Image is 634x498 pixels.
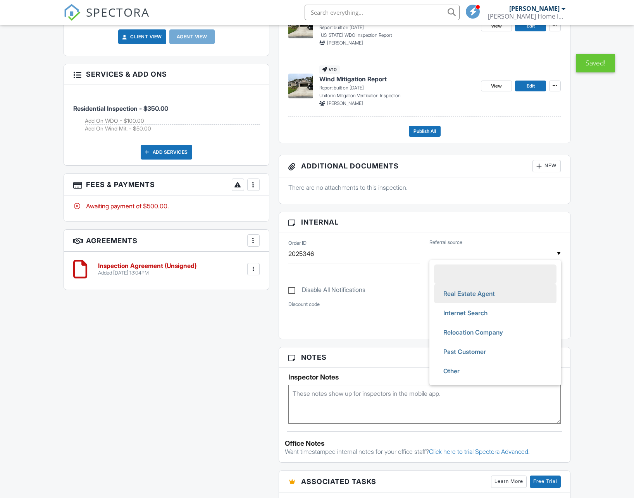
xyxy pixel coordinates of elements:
span: Relocation Company [437,323,509,342]
a: Free Trial [530,476,561,488]
a: Click here to trial Spectora Advanced. [429,448,530,455]
div: Stamper Home Inspections [488,12,565,20]
h3: Services & Add ons [64,64,269,84]
h3: Notes [279,347,570,367]
span: Past Customer [437,342,492,361]
span: Internet Search [437,303,494,323]
a: Inspection Agreement (Unsigned) Added [DATE] 13:04PM [98,263,196,276]
p: Want timestamped internal notes for your office staff? [285,447,564,456]
h5: Inspector Notes [288,373,561,381]
span: SPECTORA [86,4,150,20]
input: Search everything... [305,5,460,20]
label: Disable All Notifications [288,286,365,296]
label: Referral source [429,239,462,246]
div: [PERSON_NAME] [509,5,560,12]
h3: Fees & Payments [64,174,269,196]
label: Order ID [288,240,307,247]
img: The Best Home Inspection Software - Spectora [64,4,81,21]
li: Add on: Add On WDO [85,117,260,125]
div: Added [DATE] 13:04PM [98,270,196,276]
label: Discount code [288,301,320,308]
div: Saved! [576,54,615,72]
a: Client View [121,33,162,41]
h6: Inspection Agreement (Unsigned) [98,263,196,270]
span: Residential Inspection - $350.00 [73,105,168,112]
p: There are no attachments to this inspection. [288,183,561,192]
h3: Internal [279,212,570,232]
div: Add Services [141,145,192,160]
a: SPECTORA [64,10,150,27]
h3: Agreements [64,230,269,252]
div: Office Notes [285,440,564,447]
span: Other [437,361,466,381]
li: Service: Residential Inspection [73,90,260,139]
span: Real Estate Agent [437,284,501,303]
span: Associated Tasks [301,476,376,487]
h3: Additional Documents [279,155,570,177]
li: Add on: Add On Wind Mit. [85,125,260,132]
a: Learn More [491,476,527,488]
div: New [532,160,561,172]
div: Awaiting payment of $500.00. [73,202,260,210]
